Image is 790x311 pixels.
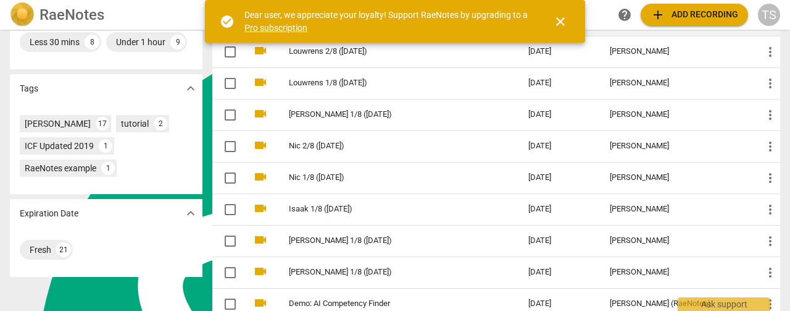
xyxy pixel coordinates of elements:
span: check_circle [220,14,235,29]
div: [PERSON_NAME] [610,236,743,245]
p: Expiration Date [20,207,78,220]
a: Isaak 1/8 ([DATE]) [289,205,484,214]
td: [DATE] [518,194,600,225]
td: [DATE] [518,130,600,162]
div: [PERSON_NAME] (RaeNotes) [610,299,743,309]
span: more_vert [763,234,778,249]
span: videocam [253,169,268,184]
a: [PERSON_NAME] 1/8 ([DATE]) [289,110,484,119]
div: [PERSON_NAME] [25,117,91,130]
a: Pro subscription [244,23,307,33]
span: more_vert [763,202,778,217]
td: [DATE] [518,162,600,194]
div: 9 [170,35,185,49]
button: Show more [181,79,200,98]
p: Tags [20,82,38,95]
span: more_vert [763,171,778,185]
div: ICF Updated 2019 [25,140,94,152]
span: videocam [253,43,268,58]
div: Less 30 mins [30,36,80,48]
span: expand_more [183,81,198,96]
span: more_vert [763,139,778,154]
span: videocam [253,138,268,153]
a: [PERSON_NAME] 1/8 ([DATE]) [289,268,484,277]
a: [PERSON_NAME] 1/8 ([DATE]) [289,236,484,245]
span: videocam [253,232,268,247]
div: Fresh [30,244,51,256]
div: 1 [101,161,115,175]
button: TS [758,4,780,26]
a: Help [613,4,636,26]
span: expand_more [183,206,198,221]
td: [DATE] [518,225,600,257]
div: [PERSON_NAME] [610,47,743,56]
span: Add recording [651,7,738,22]
button: Close [546,7,575,36]
h2: RaeNotes [39,6,104,23]
span: add [651,7,665,22]
span: videocam [253,201,268,216]
div: [PERSON_NAME] [610,173,743,182]
a: Louwrens 2/8 ([DATE]) [289,47,484,56]
div: Ask support [678,297,770,311]
div: [PERSON_NAME] [610,268,743,277]
div: 21 [56,242,71,257]
div: [PERSON_NAME] [610,79,743,88]
div: [PERSON_NAME] [610,205,743,214]
div: 17 [96,117,109,130]
a: Nic 2/8 ([DATE]) [289,142,484,151]
div: 1 [99,139,112,153]
img: Logo [10,2,35,27]
span: more_vert [763,45,778,59]
a: LogoRaeNotes [10,2,200,27]
div: 2 [154,117,167,130]
a: Louwrens 1/8 ([DATE]) [289,79,484,88]
span: more_vert [763,108,778,122]
span: videocam [253,296,268,310]
a: Nic 1/8 ([DATE]) [289,173,484,182]
span: videocam [253,106,268,121]
span: more_vert [763,76,778,91]
td: [DATE] [518,99,600,130]
td: [DATE] [518,67,600,99]
span: help [617,7,632,22]
span: more_vert [763,265,778,280]
td: [DATE] [518,257,600,288]
span: videocam [253,75,268,90]
td: [DATE] [518,36,600,67]
div: Dear user, we appreciate your loyalty! Support RaeNotes by upgrading to a [244,9,531,34]
div: 8 [85,35,99,49]
div: [PERSON_NAME] [610,110,743,119]
div: Under 1 hour [116,36,165,48]
a: Demo: AI Competency Finder [289,299,484,309]
div: tutorial [121,117,149,130]
div: RaeNotes example [25,162,96,174]
button: Upload [641,4,748,26]
span: videocam [253,264,268,279]
div: [PERSON_NAME] [610,142,743,151]
button: Show more [181,204,200,223]
span: close [553,14,568,29]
